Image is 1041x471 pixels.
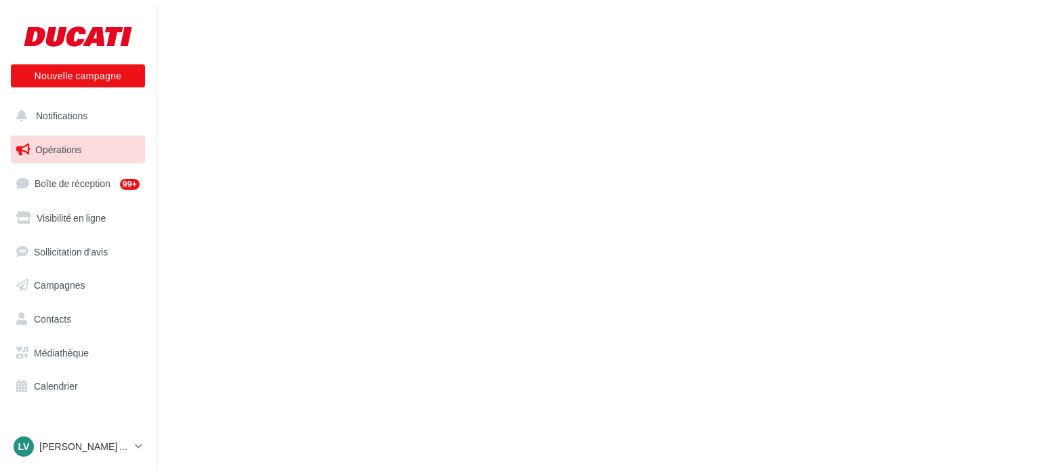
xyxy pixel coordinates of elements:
span: Sollicitation d'avis [34,245,108,257]
button: Notifications [8,102,142,130]
span: Calendrier [34,380,78,392]
a: Visibilité en ligne [8,204,148,232]
p: [PERSON_NAME] [PERSON_NAME] [39,440,129,453]
a: Médiathèque [8,339,148,367]
a: Lv [PERSON_NAME] [PERSON_NAME] [11,434,145,459]
span: Boîte de réception [35,178,110,189]
a: Opérations [8,136,148,164]
a: Campagnes [8,271,148,300]
a: Boîte de réception99+ [8,169,148,198]
span: Visibilité en ligne [37,212,106,224]
span: Notifications [36,110,87,121]
span: Lv [18,440,30,453]
span: Médiathèque [34,347,89,359]
a: Contacts [8,305,148,333]
button: Nouvelle campagne [11,64,145,87]
a: Sollicitation d'avis [8,238,148,266]
span: Campagnes [34,279,85,291]
span: Opérations [35,144,81,155]
div: 99+ [120,179,140,190]
span: Contacts [34,313,71,325]
a: Calendrier [8,372,148,401]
